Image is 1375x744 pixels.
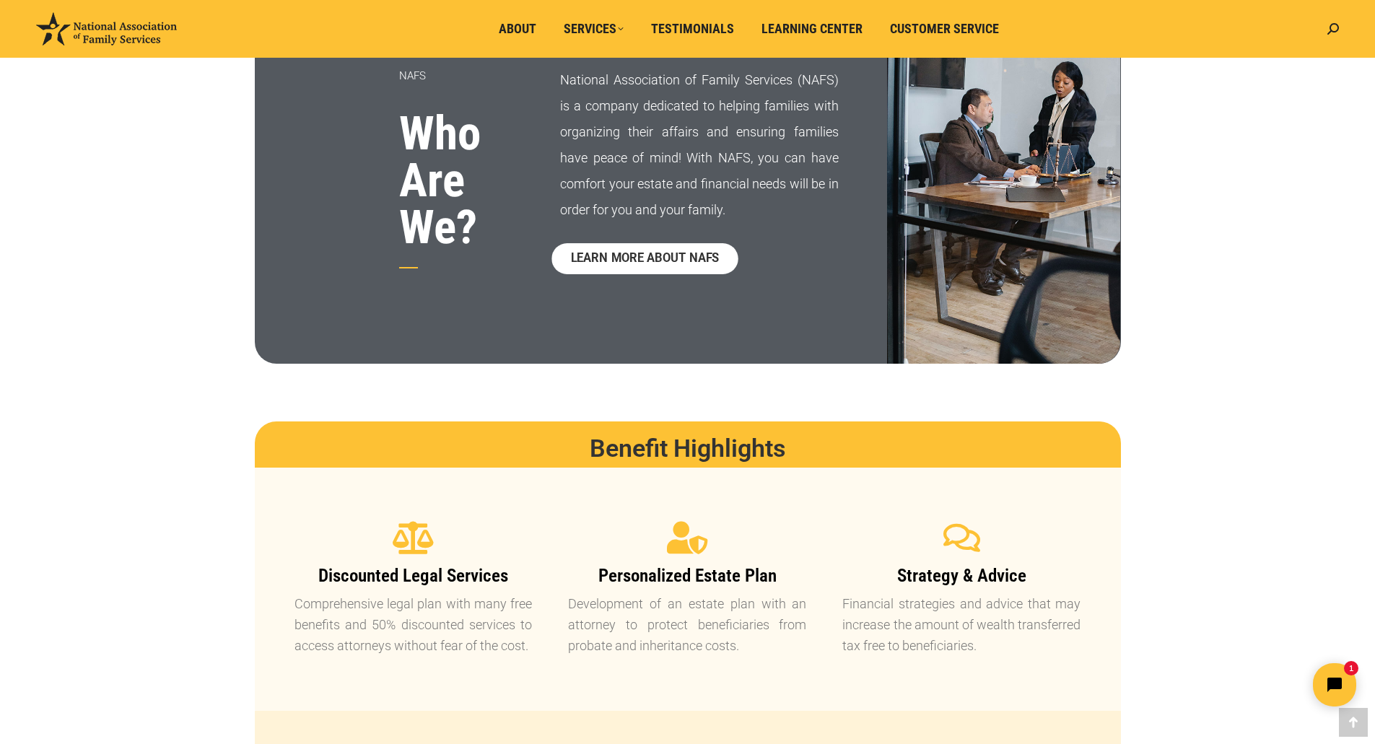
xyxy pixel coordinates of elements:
h3: Who Are We? [399,110,525,251]
img: National Association of Family Services [36,12,177,45]
span: Testimonials [651,21,734,37]
span: Strategy & Advice [897,565,1026,586]
p: NAFS [399,63,525,89]
a: Learning Center [751,15,873,43]
p: Comprehensive legal plan with many free benefits and 50% discounted services to access attorneys ... [294,594,533,656]
a: Testimonials [641,15,744,43]
span: About [499,21,536,37]
a: About [489,15,546,43]
iframe: Tidio Chat [1120,651,1369,719]
h2: Benefit Highlights [284,436,1092,460]
p: Financial strategies and advice that may increase the amount of wealth transferred tax free to be... [842,594,1081,656]
p: National Association of Family Services (NAFS) is a company dedicated to helping families with or... [560,67,838,223]
a: Customer Service [880,15,1009,43]
p: Development of an estate plan with an attorney to protect beneficiaries from probate and inherita... [568,594,806,656]
span: Discounted Legal Services [318,565,508,586]
span: Customer Service [890,21,999,37]
span: Personalized Estate Plan [598,565,777,586]
span: LEARN MORE ABOUT NAFS [571,253,720,265]
a: LEARN MORE ABOUT NAFS [551,243,738,274]
span: Learning Center [761,21,863,37]
span: Services [564,21,624,37]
